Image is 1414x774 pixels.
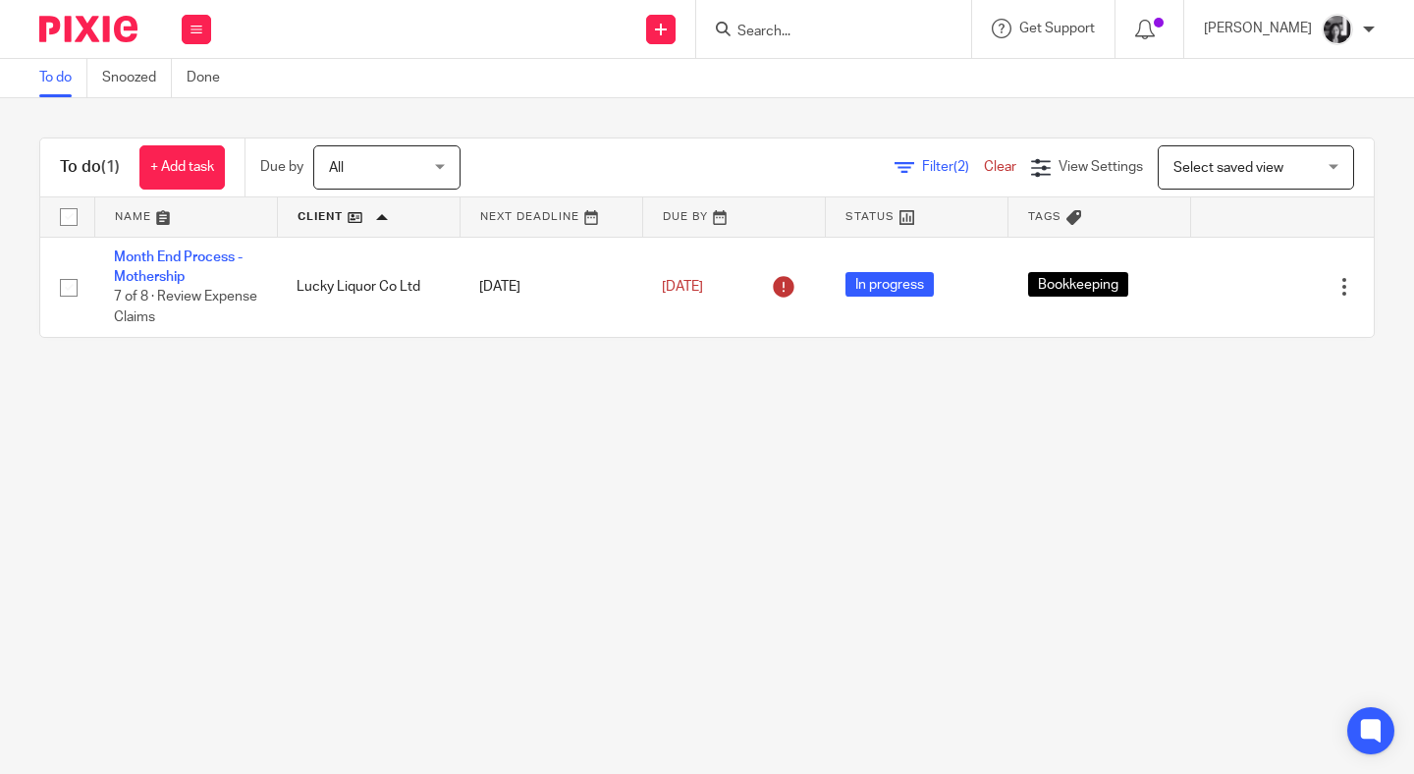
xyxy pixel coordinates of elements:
a: To do [39,59,87,97]
span: Filter [922,160,984,174]
td: Lucky Liquor Co Ltd [277,237,460,337]
img: IMG_7103.jpg [1322,14,1353,45]
input: Search [735,24,912,41]
span: All [329,161,344,175]
p: [PERSON_NAME] [1204,19,1312,38]
p: Due by [260,157,303,177]
td: [DATE] [460,237,642,337]
a: Clear [984,160,1016,174]
span: Tags [1028,211,1061,222]
img: Pixie [39,16,137,42]
span: View Settings [1059,160,1143,174]
a: Snoozed [102,59,172,97]
span: Select saved view [1173,161,1283,175]
a: Done [187,59,235,97]
a: Month End Process - Mothership [114,250,243,284]
span: Bookkeeping [1028,272,1128,297]
span: (2) [953,160,969,174]
span: 7 of 8 · Review Expense Claims [114,290,257,324]
a: + Add task [139,145,225,190]
span: (1) [101,159,120,175]
span: [DATE] [662,280,703,294]
h1: To do [60,157,120,178]
span: Get Support [1019,22,1095,35]
span: In progress [845,272,934,297]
